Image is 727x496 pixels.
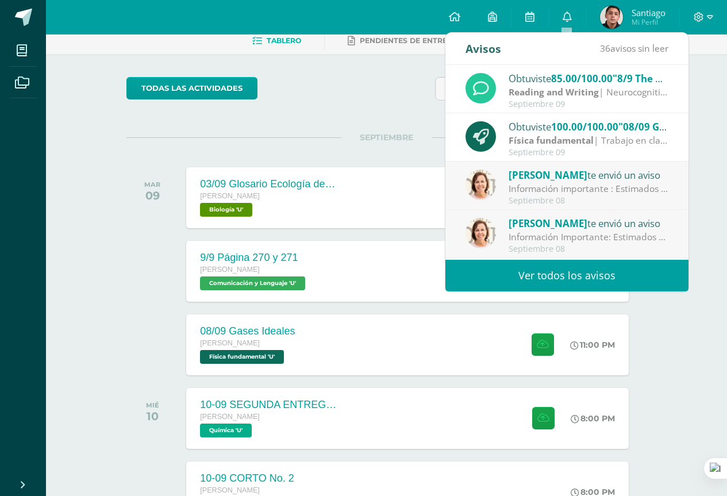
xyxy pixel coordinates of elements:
div: 03/09 Glosario Ecología de las comunidades [200,178,338,190]
div: 8:00 PM [571,413,615,424]
div: Septiembre 09 [509,148,668,157]
div: Información Importante: Estimados padres de familia: Es un gusto para nosotros participarles que ... [509,230,668,244]
span: avisos sin leer [600,42,668,55]
div: 08/09 Gases Ideales [200,325,295,337]
span: Comunicación y Lenguaje 'U' [200,276,305,290]
span: Química 'U' [200,424,252,437]
span: Mi Perfil [632,17,666,27]
div: Septiembre 08 [509,244,668,254]
span: [PERSON_NAME] [200,266,260,274]
strong: Física fundamental [509,134,594,147]
div: 11:00 PM [570,340,615,350]
div: 10-09 SEGUNDA ENTREGA DE GUÍA [200,399,338,411]
div: 9/9 Página 270 y 271 [200,252,308,264]
span: Tablero [267,36,301,45]
img: c73c3e7115ebaba44cf6c1e27de5d20f.png [466,170,496,200]
span: Pendientes de entrega [360,36,458,45]
div: Septiembre 09 [509,99,668,109]
span: Biología 'U' [200,203,252,217]
span: 85.00/100.00 [551,72,613,85]
span: [PERSON_NAME] [509,168,587,182]
strong: Reading and Writing [509,86,599,98]
span: 36 [600,42,610,55]
span: [PERSON_NAME] [200,413,260,421]
span: SEPTIEMBRE [341,132,432,143]
img: b81a375a2ba29ccfbe84947ecc58dfa2.png [600,6,623,29]
div: Septiembre 08 [509,196,668,206]
div: 09 [144,189,160,202]
div: Información importante : Estimados padres de familia: Es un gusto para nosotros participarles que... [509,182,668,195]
div: te envió un aviso [509,216,668,230]
span: Santiago [632,7,666,18]
div: 10 [146,409,159,423]
div: Avisos [466,33,501,64]
span: "08/09 Gases Ideales" [618,120,721,133]
span: [PERSON_NAME] [200,339,260,347]
a: Pendientes de entrega [348,32,458,50]
a: Tablero [252,32,301,50]
span: 100.00/100.00 [551,120,618,133]
span: [PERSON_NAME] [200,192,260,200]
img: c73c3e7115ebaba44cf6c1e27de5d20f.png [466,218,496,248]
div: | Trabajo en clase [509,134,668,147]
div: 10-09 CORTO No. 2 [200,472,294,485]
div: te envió un aviso [509,167,668,182]
a: todas las Actividades [126,77,257,99]
span: [PERSON_NAME] [509,217,587,230]
input: Busca una actividad próxima aquí... [436,78,646,100]
span: Física fundamental 'U' [200,350,284,364]
div: MIÉ [146,401,159,409]
div: MAR [144,180,160,189]
span: [PERSON_NAME] [200,486,260,494]
div: Obtuviste en [509,119,668,134]
div: | Neurocognitive Project [509,86,668,99]
div: Obtuviste en [509,71,668,86]
a: Ver todos los avisos [445,260,688,291]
